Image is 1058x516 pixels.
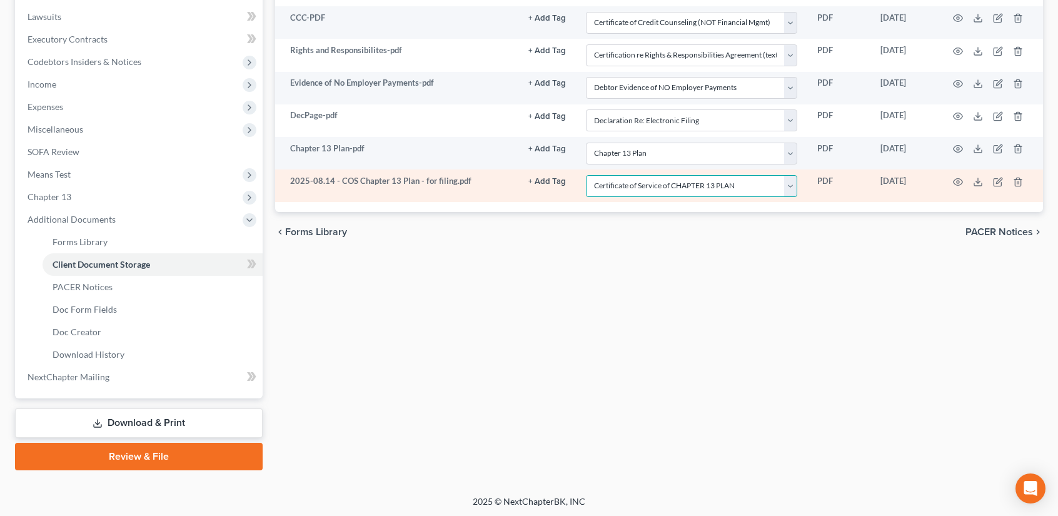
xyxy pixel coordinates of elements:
td: PDF [807,6,870,39]
td: [DATE] [870,72,938,104]
a: + Add Tag [528,44,566,56]
a: Download & Print [15,408,263,438]
span: Doc Creator [53,326,101,337]
span: Download History [53,349,124,360]
span: Additional Documents [28,214,116,225]
i: chevron_left [275,227,285,237]
span: SOFA Review [28,146,79,157]
a: Executory Contracts [18,28,263,51]
span: Lawsuits [28,11,61,22]
a: Review & File [15,443,263,470]
a: + Add Tag [528,109,566,121]
td: [DATE] [870,137,938,169]
td: PDF [807,169,870,202]
td: 2025-08.14 - COS Chapter 13 Plan - for filing.pdf [275,169,518,202]
span: Forms Library [285,227,347,237]
td: PDF [807,39,870,71]
span: Miscellaneous [28,124,83,134]
a: + Add Tag [528,175,566,187]
td: DecPage-pdf [275,104,518,137]
a: PACER Notices [43,276,263,298]
span: Doc Form Fields [53,304,117,315]
i: chevron_right [1033,227,1043,237]
button: + Add Tag [528,113,566,121]
span: Income [28,79,56,89]
button: chevron_left Forms Library [275,227,347,237]
td: Chapter 13 Plan-pdf [275,137,518,169]
button: + Add Tag [528,145,566,153]
button: PACER Notices chevron_right [965,227,1043,237]
a: + Add Tag [528,143,566,154]
span: Codebtors Insiders & Notices [28,56,141,67]
button: + Add Tag [528,79,566,88]
a: Forms Library [43,231,263,253]
td: Evidence of No Employer Payments-pdf [275,72,518,104]
a: Doc Creator [43,321,263,343]
span: Chapter 13 [28,191,71,202]
button: + Add Tag [528,47,566,55]
td: CCC-PDF [275,6,518,39]
button: + Add Tag [528,14,566,23]
td: [DATE] [870,39,938,71]
td: PDF [807,72,870,104]
a: + Add Tag [528,12,566,24]
a: + Add Tag [528,77,566,89]
button: + Add Tag [528,178,566,186]
td: PDF [807,104,870,137]
span: PACER Notices [965,227,1033,237]
span: PACER Notices [53,281,113,292]
a: SOFA Review [18,141,263,163]
span: NextChapter Mailing [28,372,109,382]
td: [DATE] [870,169,938,202]
span: Means Test [28,169,71,180]
a: Client Document Storage [43,253,263,276]
td: PDF [807,137,870,169]
a: Lawsuits [18,6,263,28]
span: Client Document Storage [53,259,150,270]
span: Executory Contracts [28,34,108,44]
a: Download History [43,343,263,366]
td: [DATE] [870,104,938,137]
a: Doc Form Fields [43,298,263,321]
span: Forms Library [53,236,108,247]
div: Open Intercom Messenger [1015,473,1045,503]
a: NextChapter Mailing [18,366,263,388]
span: Expenses [28,101,63,112]
td: [DATE] [870,6,938,39]
td: Rights and Responsibilites-pdf [275,39,518,71]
